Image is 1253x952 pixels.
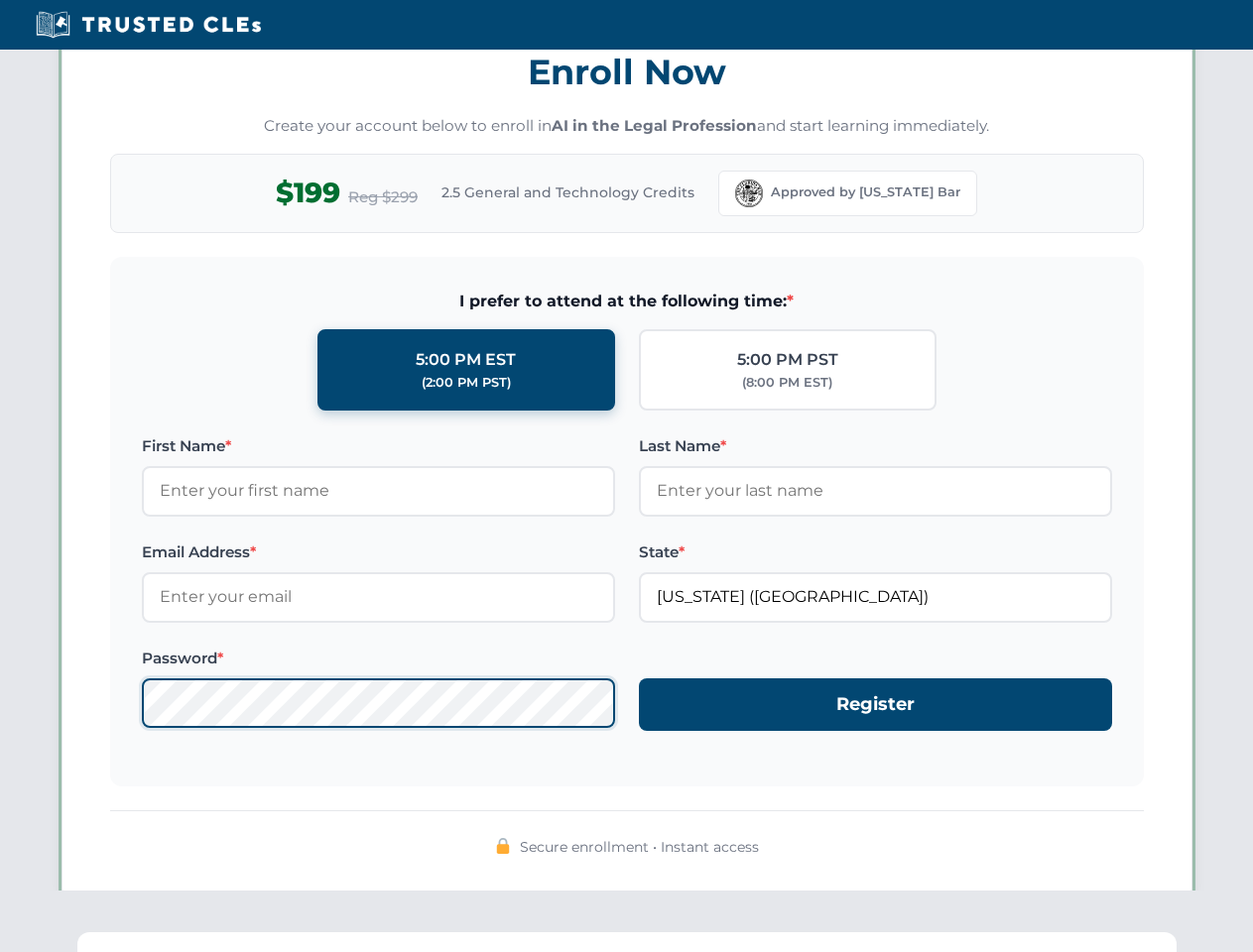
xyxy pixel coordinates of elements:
[110,115,1144,138] p: Create your account below to enroll in and start learning immediately.
[639,678,1112,731] button: Register
[639,572,1112,622] input: Florida (FL)
[416,347,516,373] div: 5:00 PM EST
[142,434,615,458] label: First Name
[276,171,340,215] span: $199
[735,179,763,207] img: Florida Bar
[495,838,511,854] img: 🔒
[639,434,1112,458] label: Last Name
[142,466,615,516] input: Enter your first name
[771,182,960,202] span: Approved by [US_STATE] Bar
[422,373,511,393] div: (2:00 PM PST)
[520,836,759,858] span: Secure enrollment • Instant access
[142,540,615,564] label: Email Address
[552,116,757,135] strong: AI in the Legal Profession
[142,572,615,622] input: Enter your email
[639,540,1112,564] label: State
[639,466,1112,516] input: Enter your last name
[142,647,615,670] label: Password
[737,347,838,373] div: 5:00 PM PST
[742,373,832,393] div: (8:00 PM EST)
[441,181,694,203] span: 2.5 General and Technology Credits
[30,10,267,40] img: Trusted CLEs
[110,41,1144,103] h3: Enroll Now
[348,185,418,209] span: Reg $299
[142,289,1112,314] span: I prefer to attend at the following time:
